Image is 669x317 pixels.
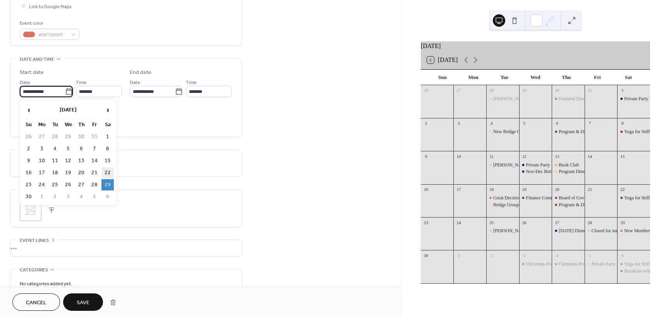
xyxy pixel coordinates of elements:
[587,87,593,93] div: 31
[458,70,489,85] div: Mon
[77,299,89,307] span: Save
[554,153,560,159] div: 13
[617,129,650,135] div: Yoga for Stiff Bodies with Lucy Dillon (please arrive 8:45)
[36,102,101,118] th: [DATE]
[130,69,151,77] div: End date
[22,191,35,202] td: 30
[617,228,650,234] div: New Member Social & Dinnner
[624,96,667,102] div: Private Party Breakfast
[22,179,35,190] td: 23
[489,219,494,225] div: 25
[585,228,618,234] div: Closed for staff Thanksgiving
[587,219,593,225] div: 28
[486,202,519,208] div: Bridge Groups
[421,41,650,51] div: [DATE]
[22,143,35,154] td: 2
[102,102,113,118] span: ›
[62,179,74,190] td: 26
[22,155,35,166] td: 9
[427,70,458,85] div: Sun
[493,96,530,102] div: [PERSON_NAME]
[62,131,74,142] td: 29
[88,119,101,130] th: Fr
[587,252,593,258] div: 5
[624,268,663,274] div: Breakfast with Santa
[617,195,650,201] div: Yoga for Stiff Bodies with Lucy Dillon (please arrive 8:45)
[423,187,429,192] div: 16
[49,131,61,142] td: 28
[38,31,67,39] span: #DF7060FF
[456,120,461,126] div: 3
[88,131,101,142] td: 31
[613,70,644,85] div: Sat
[36,143,48,154] td: 3
[36,179,48,190] td: 24
[20,55,54,63] span: Date and time
[75,143,87,154] td: 6
[552,195,585,201] div: Board of Governors Monthly Meeting
[49,179,61,190] td: 25
[559,228,647,234] div: [DATE] Dinner (2:00 Social, 3:00-4:30 Dinner)
[521,219,527,225] div: 26
[489,252,494,258] div: 2
[424,55,461,65] button: 5[DATE]
[519,162,552,168] div: Private Party
[585,261,618,267] div: Private Party
[423,153,429,159] div: 9
[552,261,585,267] div: Christmas Program & Luncheon
[76,79,87,87] span: Time
[62,167,74,178] td: 19
[554,87,560,93] div: 30
[75,179,87,190] td: 27
[23,102,34,118] span: ‹
[489,153,494,159] div: 11
[62,119,74,130] th: We
[526,261,587,267] div: Christmas Program & Luncheon
[592,261,616,267] div: Private Party
[582,70,613,85] div: Fri
[489,87,494,93] div: 28
[20,266,48,274] span: Categories
[521,120,527,126] div: 5
[554,120,560,126] div: 6
[493,228,530,234] div: [PERSON_NAME]
[75,155,87,166] td: 13
[20,199,41,221] div: ;
[592,228,636,234] div: Closed for staff [DATE]
[489,187,494,192] div: 18
[49,167,61,178] td: 18
[20,69,44,77] div: Start date
[521,87,527,93] div: 29
[617,261,650,267] div: Yoga for Stiff Bodies with Lucy Dillon (please arrive 8:45)
[88,155,101,166] td: 14
[62,191,74,202] td: 3
[75,131,87,142] td: 30
[486,228,519,234] div: Mah Jongg
[619,153,625,159] div: 15
[554,219,560,225] div: 27
[101,191,114,202] td: 6
[519,261,552,267] div: Christmas Program & Luncheon
[20,280,72,288] span: No categories added yet.
[552,162,585,168] div: Book Club
[521,153,527,159] div: 12
[493,162,530,168] div: [PERSON_NAME]
[186,79,197,87] span: Time
[587,120,593,126] div: 7
[552,228,585,234] div: Thanksgiving Dinner (2:00 Social, 3:00-4:30 Dinner)
[20,19,78,27] div: Event color
[520,70,551,85] div: Wed
[88,179,101,190] td: 28
[456,87,461,93] div: 27
[526,168,580,175] div: Nov-Dec Birthday Luncheon
[559,202,594,208] div: Program & Dinner
[423,87,429,93] div: 26
[49,191,61,202] td: 2
[456,153,461,159] div: 10
[456,187,461,192] div: 17
[20,236,49,245] span: Event links
[486,162,519,168] div: Mah Jongg
[29,3,72,11] span: Link to Google Maps
[619,87,625,93] div: 1
[486,195,519,201] div: Great Decisions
